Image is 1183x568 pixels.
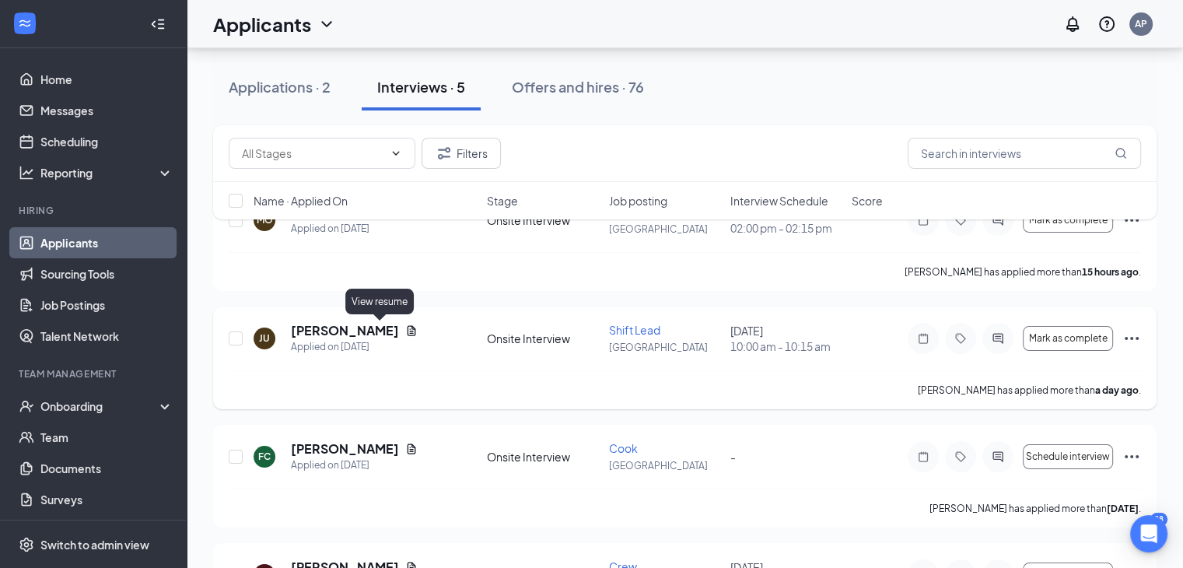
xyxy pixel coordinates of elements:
[19,165,34,181] svg: Analysis
[730,450,736,464] span: -
[914,451,933,463] svg: Note
[989,332,1007,345] svg: ActiveChat
[609,441,638,455] span: Cook
[1122,329,1141,348] svg: Ellipses
[40,422,173,453] a: Team
[1150,513,1167,526] div: 28
[852,193,883,209] span: Score
[1135,17,1147,30] div: AP
[1082,266,1139,278] b: 15 hours ago
[19,204,170,217] div: Hiring
[40,258,173,289] a: Sourcing Tools
[1130,515,1167,552] div: Open Intercom Messenger
[730,338,842,354] span: 10:00 am - 10:15 am
[291,339,418,355] div: Applied on [DATE]
[213,11,311,37] h1: Applicants
[40,484,173,515] a: Surveys
[512,77,644,96] div: Offers and hires · 76
[609,323,660,337] span: Shift Lead
[951,451,970,463] svg: Tag
[345,289,414,314] div: View resume
[40,398,160,414] div: Onboarding
[291,322,399,339] h5: [PERSON_NAME]
[929,502,1141,515] p: [PERSON_NAME] has applied more than .
[1097,15,1116,33] svg: QuestionInfo
[405,324,418,337] svg: Document
[19,537,34,552] svg: Settings
[40,321,173,352] a: Talent Network
[989,451,1007,463] svg: ActiveChat
[317,15,336,33] svg: ChevronDown
[17,16,33,31] svg: WorkstreamLogo
[1026,451,1110,462] span: Schedule interview
[40,95,173,126] a: Messages
[487,449,599,465] div: Onsite Interview
[40,126,173,157] a: Scheduling
[19,398,34,414] svg: UserCheck
[229,77,331,96] div: Applications · 2
[254,193,348,209] span: Name · Applied On
[918,384,1141,397] p: [PERSON_NAME] has applied more than .
[1095,384,1139,396] b: a day ago
[405,443,418,455] svg: Document
[40,453,173,484] a: Documents
[435,144,453,163] svg: Filter
[1122,447,1141,466] svg: Ellipses
[390,147,402,160] svg: ChevronDown
[730,323,842,354] div: [DATE]
[1115,147,1127,160] svg: MagnifyingGlass
[377,77,465,96] div: Interviews · 5
[291,458,418,473] div: Applied on [DATE]
[258,450,271,463] div: FC
[40,537,149,552] div: Switch to admin view
[1063,15,1082,33] svg: Notifications
[150,16,166,32] svg: Collapse
[40,227,173,258] a: Applicants
[422,138,501,169] button: Filter Filters
[1107,503,1139,514] b: [DATE]
[951,332,970,345] svg: Tag
[19,367,170,380] div: Team Management
[609,341,721,354] p: [GEOGRAPHIC_DATA]
[1023,444,1113,469] button: Schedule interview
[905,265,1141,279] p: [PERSON_NAME] has applied more than .
[914,332,933,345] svg: Note
[609,459,721,472] p: [GEOGRAPHIC_DATA]
[40,165,174,181] div: Reporting
[242,145,383,162] input: All Stages
[487,193,518,209] span: Stage
[487,331,599,346] div: Onsite Interview
[1023,326,1113,351] button: Mark as complete
[259,331,270,345] div: JU
[40,64,173,95] a: Home
[291,440,399,458] h5: [PERSON_NAME]
[608,193,667,209] span: Job posting
[1028,333,1107,344] span: Mark as complete
[40,289,173,321] a: Job Postings
[730,193,828,209] span: Interview Schedule
[908,138,1141,169] input: Search in interviews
